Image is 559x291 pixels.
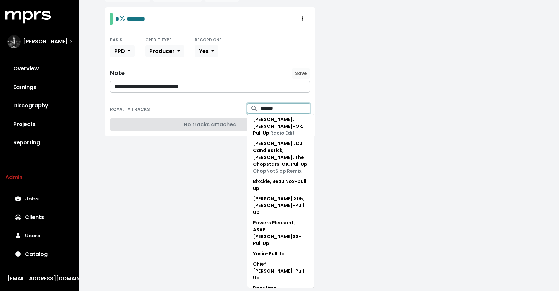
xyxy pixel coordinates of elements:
[195,37,222,43] small: RECORD ONE
[253,250,285,257] span: Yasin - Pull Up
[247,259,314,283] button: Chief [PERSON_NAME]-Pull Up
[115,16,119,22] span: Edit value
[253,261,304,281] span: Chief [PERSON_NAME] - Pull Up
[110,106,150,113] small: ROYALTY TRACKS
[7,35,21,48] img: The selected account / producer
[253,140,307,174] span: [PERSON_NAME] , DJ Candlestick, [PERSON_NAME], The Chopstars - OK, Pull Up
[253,178,306,192] span: Blxckie, Beau Nox - pull up
[7,275,72,283] div: [EMAIL_ADDRESS][DOMAIN_NAME]
[110,45,135,57] button: PPD
[127,16,145,22] span: Edit value
[295,13,310,25] button: Royalty administration options
[145,37,172,43] small: CREDIT TYPE
[247,249,314,259] button: Yasin-Pull Up
[270,130,295,136] span: Radio Edit
[253,116,303,136] span: [PERSON_NAME], [PERSON_NAME] - Ok, Pull Up
[5,115,74,133] a: Projects
[5,59,74,78] a: Overview
[23,38,68,46] span: [PERSON_NAME]
[5,245,74,264] a: Catalog
[195,45,218,57] button: Yes
[5,96,74,115] a: Discography
[5,190,74,208] a: Jobs
[5,274,74,283] button: [EMAIL_ADDRESS][DOMAIN_NAME]
[5,133,74,152] a: Reporting
[247,176,314,194] button: Blxckie, Beau Nox-pull up
[5,13,51,20] a: mprs logo
[5,227,74,245] a: Users
[199,47,209,55] span: Yes
[247,218,314,249] button: Powers Pleasant, A$AP [PERSON_NAME]$$-Pull Up
[253,195,304,216] span: [PERSON_NAME] 305, [PERSON_NAME] - Pull Up
[145,45,184,57] button: Producer
[253,168,302,174] span: ChopNotSlop Remix
[150,47,175,55] span: Producer
[5,208,74,227] a: Clients
[5,78,74,96] a: Earnings
[119,14,125,23] span: %
[110,37,122,43] small: BASIS
[114,47,125,55] span: PPD
[247,194,314,218] button: [PERSON_NAME] 305, [PERSON_NAME]-Pull Up
[253,219,301,247] span: Powers Pleasant, A$AP [PERSON_NAME]$$ - Pull Up
[110,118,310,131] div: No tracks attached
[247,114,314,138] button: [PERSON_NAME], [PERSON_NAME]-Ok, Pull Up Radio Edit
[247,138,314,176] button: [PERSON_NAME] , DJ Candlestick, [PERSON_NAME], The Chopstars-OK, Pull Up ChopNotSlop Remix
[261,103,310,114] input: Search for tracks by title and link them to this royalty
[110,70,125,77] div: Note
